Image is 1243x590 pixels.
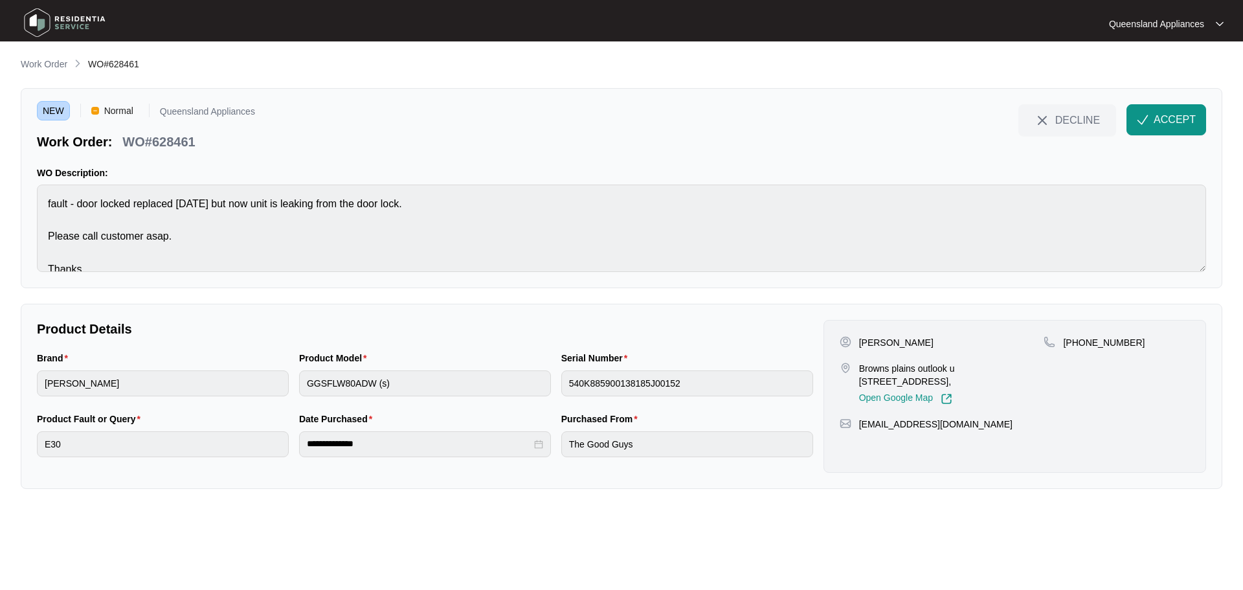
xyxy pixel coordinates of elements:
p: Queensland Appliances [1109,17,1204,30]
input: Purchased From [561,431,813,457]
span: NEW [37,101,70,120]
p: Work Order: [37,133,112,151]
img: map-pin [840,362,851,374]
button: close-IconDECLINE [1018,104,1116,135]
img: map-pin [1044,336,1055,348]
span: ACCEPT [1154,112,1196,128]
span: WO#628461 [88,59,139,69]
input: Product Fault or Query [37,431,289,457]
p: [PHONE_NUMBER] [1063,336,1145,349]
p: Work Order [21,58,67,71]
input: Product Model [299,370,551,396]
span: Normal [99,101,139,120]
img: dropdown arrow [1216,21,1224,27]
p: Browns plains outlook u [STREET_ADDRESS], [859,362,1044,388]
a: Work Order [18,58,70,72]
p: [PERSON_NAME] [859,336,934,349]
input: Brand [37,370,289,396]
p: Queensland Appliances [160,107,255,120]
img: residentia service logo [19,3,110,42]
img: check-Icon [1137,114,1148,126]
label: Product Fault or Query [37,413,146,425]
textarea: fault - door locked replaced [DATE] but now unit is leaking from the door lock. Please call custo... [37,185,1206,272]
img: user-pin [840,336,851,348]
img: Vercel Logo [91,107,99,115]
a: Open Google Map [859,393,952,405]
button: check-IconACCEPT [1126,104,1206,135]
img: chevron-right [73,58,83,69]
img: map-pin [840,418,851,429]
img: Link-External [941,393,952,405]
input: Serial Number [561,370,813,396]
p: Product Details [37,320,813,338]
label: Date Purchased [299,413,377,425]
label: Purchased From [561,413,643,425]
label: Product Model [299,352,372,365]
p: WO Description: [37,166,1206,179]
label: Brand [37,352,73,365]
span: DECLINE [1055,113,1100,127]
label: Serial Number [561,352,633,365]
p: WO#628461 [122,133,195,151]
p: [EMAIL_ADDRESS][DOMAIN_NAME] [859,418,1013,431]
input: Date Purchased [307,437,532,451]
img: close-Icon [1035,113,1050,128]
